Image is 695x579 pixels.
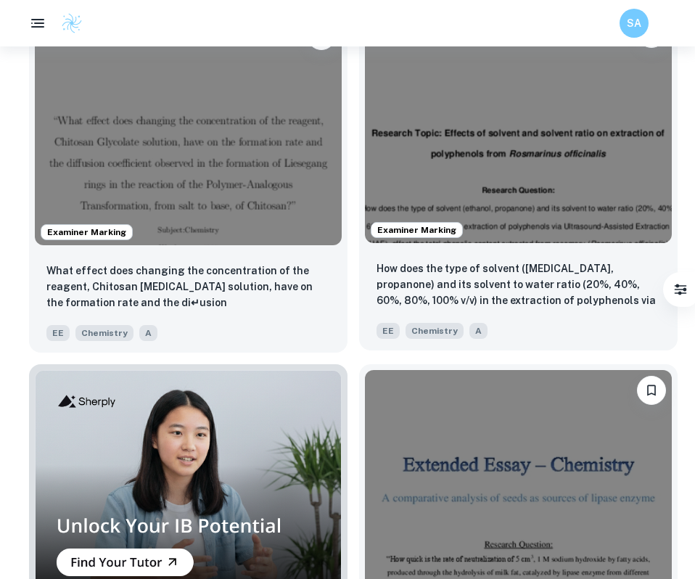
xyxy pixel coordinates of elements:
[469,323,488,339] span: A
[29,9,347,353] a: Examiner MarkingBookmarkWhat effect does changing the concentration of the reagent, Chitosan Glyc...
[35,15,342,245] img: Chemistry EE example thumbnail: What effect does changing the concentrat
[139,325,157,341] span: A
[377,323,400,339] span: EE
[620,9,649,38] button: SA
[359,9,678,353] a: Examiner MarkingBookmarkHow does the type of solvent (ethanol, propanone) and its solvent to wate...
[637,376,666,405] button: Bookmark
[377,260,660,310] p: How does the type of solvent (ethanol, propanone) and its solvent to water ratio (20%, 40%, 60%, ...
[75,325,133,341] span: Chemistry
[365,13,672,243] img: Chemistry EE example thumbnail: How does the type of solvent (ethanol, p
[626,15,643,31] h6: SA
[52,12,83,34] a: Clastify logo
[46,263,330,312] : What effect does changing the concentration of the reagent, Chitosan Glycolate solution, have on ...
[41,226,132,239] span: Examiner Marking
[406,323,464,339] span: Chemistry
[46,325,70,341] span: EE
[371,223,462,237] span: Examiner Marking
[666,275,695,304] button: Filter
[61,12,83,34] img: Clastify logo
